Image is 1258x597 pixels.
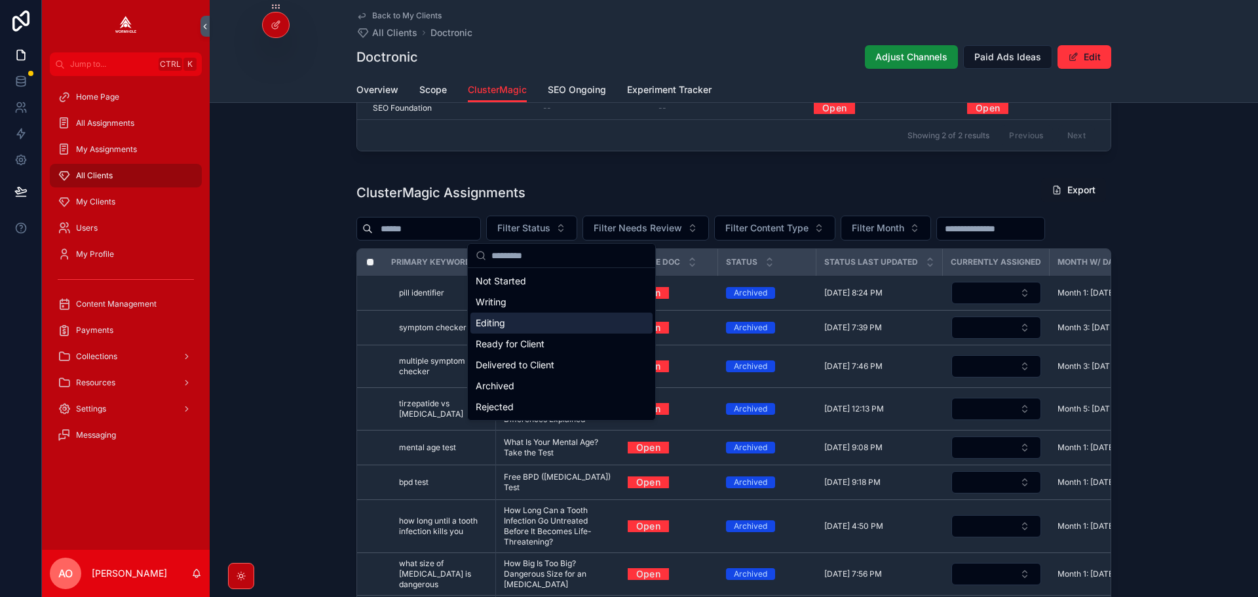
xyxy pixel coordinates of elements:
a: All Clients [356,26,417,39]
a: How Long Can a Tooth Infection Go Untreated Before It Becomes Life-Threatening? [504,505,612,547]
a: Messaging [50,423,202,447]
a: Archived [726,476,809,488]
a: Open [967,102,1095,114]
span: Users [76,223,98,233]
a: Open [628,476,710,488]
span: how long until a tooth infection kills you [399,516,487,537]
a: Archived [726,568,809,580]
span: Scope [419,83,447,96]
a: All Assignments [50,111,202,135]
button: Select Button [841,216,931,241]
div: Archived [470,376,653,396]
span: SEO Foundation [373,103,432,113]
a: Select Button [951,397,1042,421]
button: Select Button [951,282,1041,304]
span: Paid Ads Ideas [974,50,1041,64]
button: Select Button [951,563,1041,585]
a: symptom checker [399,322,487,333]
a: [DATE] 9:18 PM [824,477,935,488]
span: Currently Assigned [951,257,1041,267]
span: My Clients [76,197,115,207]
a: Scope [419,78,447,104]
span: K [185,59,195,69]
span: Doctronic [430,26,472,39]
h1: Doctronic [356,48,418,66]
a: ClusterMagic [468,78,527,103]
a: How Big Is Too Big? Dangerous Size for an [MEDICAL_DATA] [504,558,612,590]
a: Archived [726,403,809,415]
a: Open [628,403,710,415]
span: Payments [76,325,113,336]
button: Adjust Channels [865,45,958,69]
span: Experiment Tracker [627,83,712,96]
div: Archived [734,520,767,532]
span: My Assignments [76,144,137,155]
div: Rejected [470,396,653,417]
span: Month 1: [DATE] - [DATE] [1058,521,1149,531]
button: Edit [1058,45,1111,69]
a: mental age test [399,442,487,453]
span: My Profile [76,249,114,260]
a: Collections [50,345,202,368]
a: SEO Ongoing [548,78,606,104]
div: Archived [734,403,767,415]
a: Archived [726,287,809,299]
a: Open [967,98,1008,118]
a: My Clients [50,190,202,214]
button: Select Button [714,216,835,241]
a: -- [658,103,798,113]
a: Settings [50,397,202,421]
span: [DATE] 9:08 PM [824,442,883,453]
span: All Clients [372,26,417,39]
span: [DATE] 9:18 PM [824,477,881,488]
span: Free BPD ([MEDICAL_DATA]) Test [504,472,612,493]
div: Archived [734,476,767,488]
a: Open [628,322,710,334]
span: What Is Your Mental Age? Take the Test [504,437,612,458]
span: Filter Content Type [725,221,809,235]
a: Select Button [951,436,1042,459]
span: [DATE] 7:56 PM [824,569,882,579]
a: pill identifier [399,288,487,298]
span: [DATE] 7:46 PM [824,361,883,372]
span: bpd test [399,477,429,488]
a: Open [628,564,669,584]
span: [DATE] 8:24 PM [824,288,883,298]
span: Month 5: [DATE] - [DATE] [1058,404,1151,414]
span: ClusterMagic [468,83,527,96]
button: Select Button [951,398,1041,420]
a: Open [628,287,710,299]
a: Month 1: [DATE] - [DATE] [1058,477,1151,488]
a: Select Button [951,471,1042,494]
span: -- [658,103,666,113]
a: Month 1: [DATE] - [DATE] [1058,288,1151,298]
span: what size of [MEDICAL_DATA] is dangerous [399,558,487,590]
a: My Assignments [50,138,202,161]
a: Open [814,102,959,114]
span: Month 3: [DATE] - [DATE] [1058,322,1151,333]
span: Filter Needs Review [594,221,682,235]
span: SEO Ongoing [548,83,606,96]
button: Export [1041,178,1106,202]
span: Content Management [76,299,157,309]
div: Writing [470,292,653,313]
a: Month 3: [DATE] - [DATE] [1058,361,1151,372]
a: [DATE] 7:56 PM [824,569,935,579]
span: Messaging [76,430,116,440]
a: tirzepatide vs [MEDICAL_DATA] [399,398,487,419]
span: mental age test [399,442,456,453]
button: Select Button [582,216,709,241]
a: Open [628,437,669,457]
a: multiple symptom checker [399,356,487,377]
span: Month 1: [DATE] - [DATE] [1058,442,1149,453]
a: Open [814,98,855,118]
a: Back to My Clients [356,10,442,21]
span: Collections [76,351,117,362]
img: App logo [115,16,136,37]
a: SEO Foundation [373,103,527,113]
a: -- [543,103,643,113]
span: [DATE] 4:50 PM [824,521,883,531]
a: Select Button [951,562,1042,586]
span: Month 1: [DATE] - [DATE] [1058,288,1149,298]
